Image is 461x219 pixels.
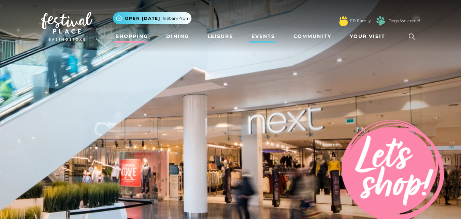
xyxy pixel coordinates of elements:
img: Festival Place Logo [41,12,92,41]
a: Leisure [205,30,236,43]
a: Dogs Welcome! [388,18,420,24]
span: Your Visit [350,33,385,40]
a: Community [291,30,334,43]
button: Open [DATE] 9.30am-7pm [113,12,191,24]
span: Open [DATE] [125,15,160,22]
a: Dining [163,30,192,43]
a: FP Family [350,18,371,24]
a: Shopping [113,30,151,43]
a: Events [249,30,278,43]
a: Your Visit [347,30,391,43]
span: 9.30am-7pm [163,15,190,22]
